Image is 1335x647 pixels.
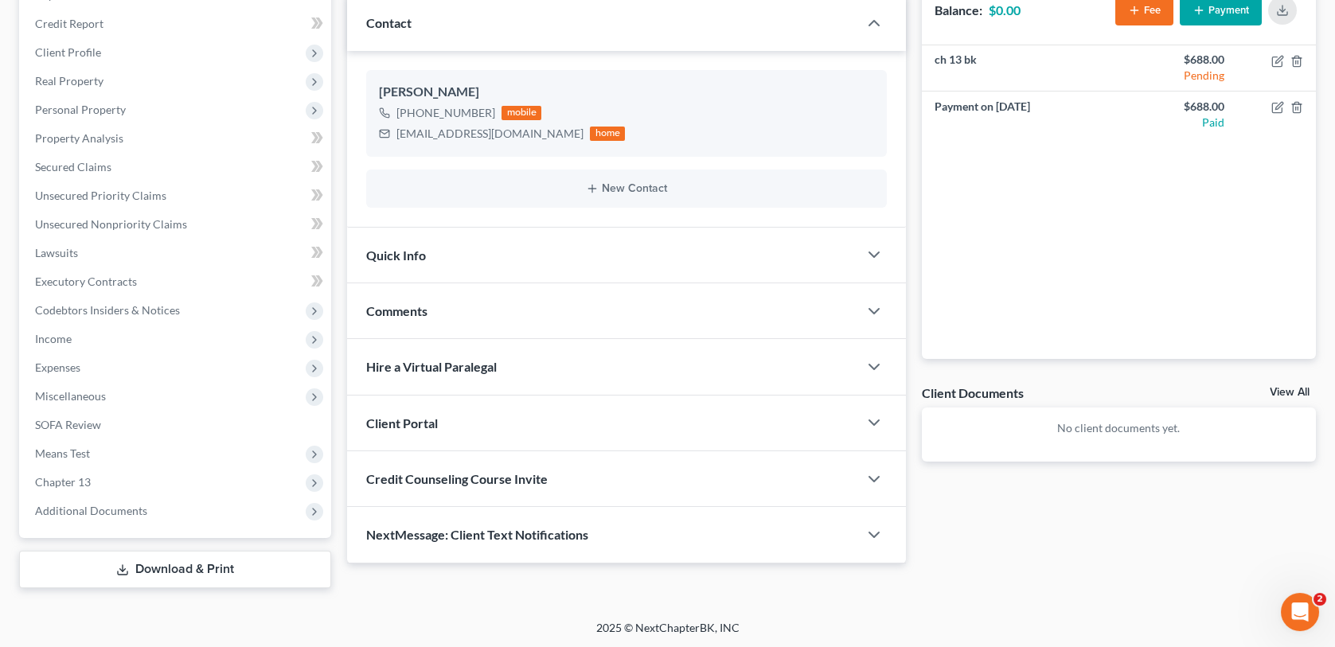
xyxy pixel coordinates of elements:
[22,181,331,210] a: Unsecured Priority Claims
[35,217,187,231] span: Unsecured Nonpriority Claims
[922,45,1119,92] td: ch 13 bk
[35,504,147,517] span: Additional Documents
[590,127,625,141] div: home
[1281,593,1319,631] iframe: Intercom live chat
[922,384,1024,401] div: Client Documents
[22,239,331,267] a: Lawsuits
[396,105,495,121] div: [PHONE_NUMBER]
[366,415,438,431] span: Client Portal
[35,303,180,317] span: Codebtors Insiders & Notices
[22,124,331,153] a: Property Analysis
[379,83,873,102] div: [PERSON_NAME]
[35,446,90,460] span: Means Test
[989,2,1021,18] strong: $0.00
[35,418,101,431] span: SOFA Review
[366,359,497,374] span: Hire a Virtual Paralegal
[35,17,103,30] span: Credit Report
[1131,52,1224,68] div: $688.00
[35,475,91,489] span: Chapter 13
[22,153,331,181] a: Secured Claims
[1131,115,1224,131] div: Paid
[35,246,78,259] span: Lawsuits
[22,210,331,239] a: Unsecured Nonpriority Claims
[502,106,541,120] div: mobile
[19,551,331,588] a: Download & Print
[1270,387,1310,398] a: View All
[35,160,111,173] span: Secured Claims
[379,182,873,195] button: New Contact
[35,389,106,403] span: Miscellaneous
[366,15,412,30] span: Contact
[1314,593,1326,606] span: 2
[366,247,426,263] span: Quick Info
[396,126,584,142] div: [EMAIL_ADDRESS][DOMAIN_NAME]
[22,411,331,439] a: SOFA Review
[35,332,72,345] span: Income
[366,527,588,542] span: NextMessage: Client Text Notifications
[35,45,101,59] span: Client Profile
[922,92,1119,137] td: Payment on [DATE]
[35,189,166,202] span: Unsecured Priority Claims
[366,471,548,486] span: Credit Counseling Course Invite
[22,267,331,296] a: Executory Contracts
[366,303,427,318] span: Comments
[35,361,80,374] span: Expenses
[35,103,126,116] span: Personal Property
[935,2,982,18] strong: Balance:
[35,74,103,88] span: Real Property
[1131,99,1224,115] div: $688.00
[35,131,123,145] span: Property Analysis
[35,275,137,288] span: Executory Contracts
[22,10,331,38] a: Credit Report
[935,420,1303,436] p: No client documents yet.
[1131,68,1224,84] div: Pending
